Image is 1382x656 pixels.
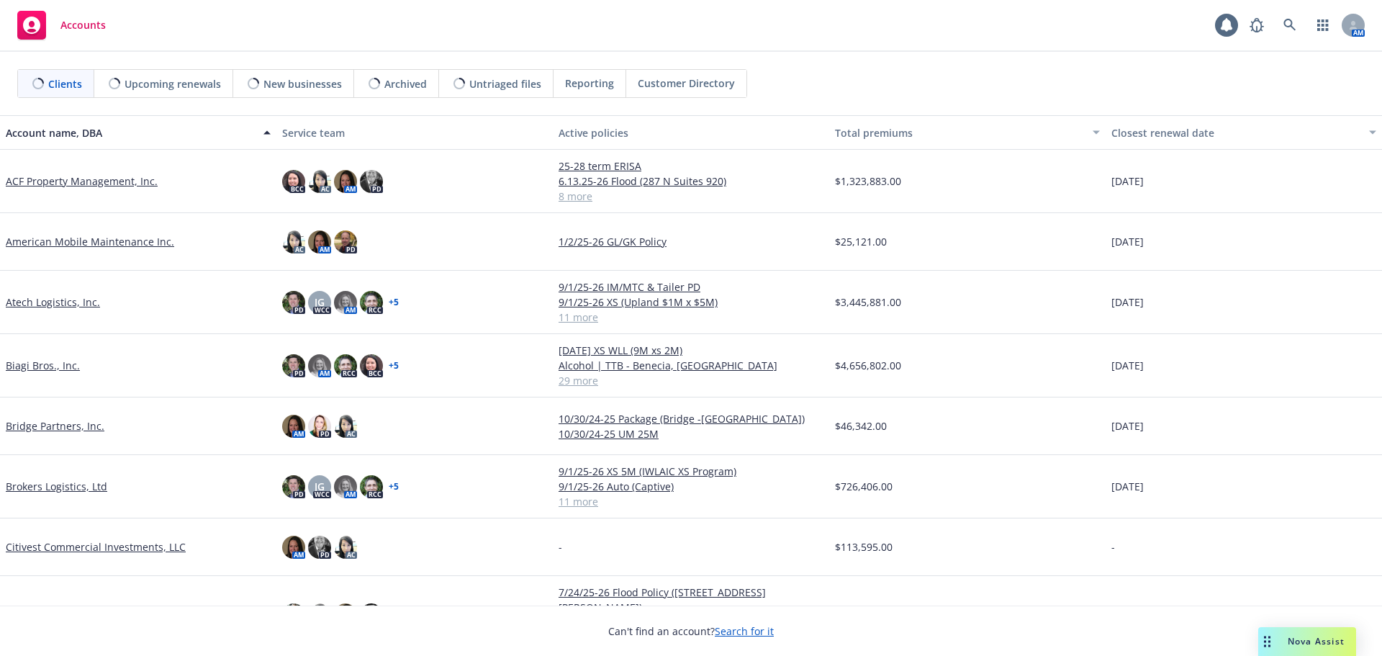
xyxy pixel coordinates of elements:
[559,373,823,388] a: 29 more
[282,170,305,193] img: photo
[282,230,305,253] img: photo
[360,170,383,193] img: photo
[1111,174,1144,189] span: [DATE]
[315,479,325,494] span: JG
[559,174,823,189] a: 6.13.25-26 Flood (287 N Suites 920)
[6,234,174,249] a: American Mobile Maintenance Inc.
[559,310,823,325] a: 11 more
[389,361,399,370] a: + 5
[6,358,80,373] a: Biagi Bros., Inc.
[835,234,887,249] span: $25,121.00
[559,158,823,174] a: 25-28 term ERISA
[829,115,1106,150] button: Total premiums
[559,343,823,358] a: [DATE] XS WLL (9M xs 2M)
[282,125,547,140] div: Service team
[282,475,305,498] img: photo
[715,624,774,638] a: Search for it
[835,295,901,310] span: $3,445,881.00
[559,125,823,140] div: Active policies
[835,125,1084,140] div: Total premiums
[360,291,383,314] img: photo
[559,279,823,295] a: 9/1/25-26 IM/MTC & Tailer PD
[315,295,325,310] span: JG
[360,354,383,377] img: photo
[1111,479,1144,494] span: [DATE]
[835,358,901,373] span: $4,656,802.00
[1111,418,1144,433] span: [DATE]
[334,475,357,498] img: photo
[559,295,823,310] a: 9/1/25-26 XS (Upland $1M x $5M)
[559,494,823,509] a: 11 more
[308,415,331,438] img: photo
[308,603,331,626] img: photo
[389,298,399,307] a: + 5
[282,603,305,626] img: photo
[334,354,357,377] img: photo
[60,19,106,31] span: Accounts
[559,411,823,426] a: 10/30/24-25 Package (Bridge -[GEOGRAPHIC_DATA])
[282,536,305,559] img: photo
[559,426,823,441] a: 10/30/24-25 UM 25M
[6,174,158,189] a: ACF Property Management, Inc.
[559,358,823,373] a: Alcohol | TTB - Benecia, [GEOGRAPHIC_DATA]
[559,539,562,554] span: -
[48,76,82,91] span: Clients
[565,76,614,91] span: Reporting
[6,295,100,310] a: Atech Logistics, Inc.
[282,415,305,438] img: photo
[1111,295,1144,310] span: [DATE]
[360,603,383,626] img: photo
[559,464,823,479] a: 9/1/25-26 XS 5M (IWLAIC XS Program)
[308,536,331,559] img: photo
[1288,635,1345,647] span: Nova Assist
[263,76,342,91] span: New businesses
[1111,358,1144,373] span: [DATE]
[334,536,357,559] img: photo
[308,170,331,193] img: photo
[6,479,107,494] a: Brokers Logistics, Ltd
[638,76,735,91] span: Customer Directory
[282,291,305,314] img: photo
[389,482,399,491] a: + 5
[334,291,357,314] img: photo
[282,354,305,377] img: photo
[608,624,774,639] span: Can't find an account?
[6,418,104,433] a: Bridge Partners, Inc.
[1111,539,1115,554] span: -
[559,585,823,615] a: 7/24/25-26 Flood Policy ([STREET_ADDRESS][PERSON_NAME])
[1275,11,1304,40] a: Search
[308,230,331,253] img: photo
[835,418,887,433] span: $46,342.00
[1258,627,1276,656] div: Drag to move
[835,479,893,494] span: $726,406.00
[559,234,823,249] a: 1/2/25-26 GL/GK Policy
[334,170,357,193] img: photo
[360,475,383,498] img: photo
[835,174,901,189] span: $1,323,883.00
[559,479,823,494] a: 9/1/25-26 Auto (Captive)
[559,189,823,204] a: 8 more
[12,5,112,45] a: Accounts
[553,115,829,150] button: Active policies
[1111,234,1144,249] span: [DATE]
[334,603,357,626] img: photo
[835,539,893,554] span: $113,595.00
[334,230,357,253] img: photo
[125,76,221,91] span: Upcoming renewals
[384,76,427,91] span: Archived
[1309,11,1337,40] a: Switch app
[276,115,553,150] button: Service team
[334,415,357,438] img: photo
[308,354,331,377] img: photo
[1242,11,1271,40] a: Report a Bug
[1106,115,1382,150] button: Closest renewal date
[469,76,541,91] span: Untriaged files
[1258,627,1356,656] button: Nova Assist
[1111,125,1360,140] div: Closest renewal date
[6,125,255,140] div: Account name, DBA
